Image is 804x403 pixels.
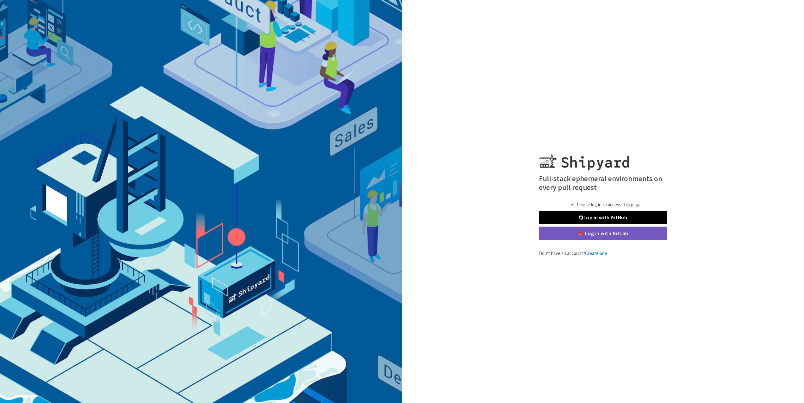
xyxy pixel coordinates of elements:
a: Create one [585,250,607,256]
a: Log in with GitLab [539,227,667,240]
img: Shipyard logo [539,146,629,170]
h4: Full-stack ephemeral environments on every pull request [539,174,667,192]
a: Log in with GitHub [539,211,667,224]
li: Please log in to access this page. [577,201,642,209]
span: Don't have an account? [539,250,607,256]
img: gitlab-color.svg [578,231,583,236]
